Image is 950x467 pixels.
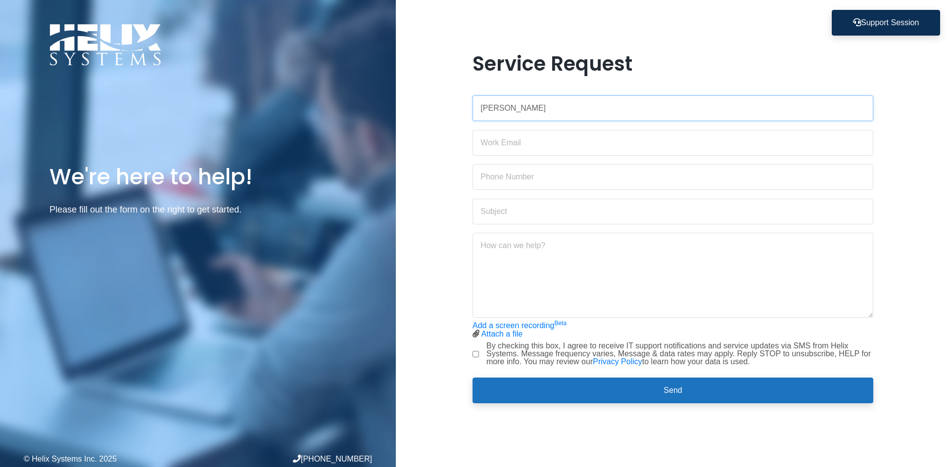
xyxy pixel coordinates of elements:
img: Logo [49,24,161,66]
button: Send [473,378,873,403]
input: Subject [473,199,873,224]
h1: We're here to help! [49,163,346,191]
input: Name [473,95,873,121]
a: Privacy Policy [593,357,642,366]
a: Add a screen recordingBeta [473,321,567,330]
div: [PHONE_NUMBER] [198,455,372,463]
sup: Beta [554,320,567,327]
a: Attach a file [481,330,523,338]
h1: Service Request [473,52,873,76]
input: Work Email [473,130,873,156]
input: Phone Number [473,164,873,190]
button: Support Session [832,10,940,36]
p: Please fill out the form on the right to get started. [49,203,346,217]
div: © Helix Systems Inc. 2025 [24,455,198,463]
label: By checking this box, I agree to receive IT support notifications and service updates via SMS fro... [486,342,873,366]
